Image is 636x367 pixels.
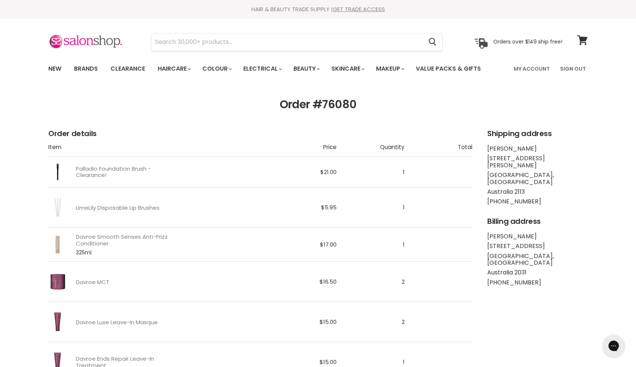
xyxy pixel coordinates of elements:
[487,172,588,186] li: [GEOGRAPHIC_DATA], [GEOGRAPHIC_DATA]
[48,162,67,181] img: Palladio Foundation Brush - Clearance!
[320,168,337,176] span: $21.00
[76,234,177,247] a: Davroe Smooth Senses Anti-Frizz Conditioner
[487,253,588,267] li: [GEOGRAPHIC_DATA], [GEOGRAPHIC_DATA]
[76,319,158,325] a: Davroe Luxe Leave-In Masque
[76,250,177,255] span: 325ml
[197,61,236,77] a: Colour
[599,332,629,360] iframe: Gorgias live chat messenger
[487,155,588,169] li: [STREET_ADDRESS][PERSON_NAME]
[337,157,404,187] td: 1
[151,33,443,51] form: Product
[319,358,337,366] span: $15.00
[337,262,404,302] td: 2
[288,61,324,77] a: Beauty
[487,145,588,152] li: [PERSON_NAME]
[39,58,597,80] nav: Main
[76,279,109,285] a: Davroe MCT
[43,58,498,80] ul: Main menu
[487,269,588,276] li: Australia 2031
[337,144,404,157] th: Quantity
[48,144,269,157] th: Item
[319,278,337,286] span: $16.50
[48,129,472,138] h2: Order details
[487,129,588,138] h2: Shipping address
[48,98,588,111] h1: Order #76080
[48,235,67,254] img: Davroe Smooth Senses Conditioner - 325ml
[370,61,409,77] a: Makeup
[151,33,423,51] input: Search
[48,308,67,336] img: Davroe Luxe Leave In Masque
[405,144,472,157] th: Total
[556,61,590,77] a: Sign Out
[326,61,369,77] a: Skincare
[319,318,337,326] span: $15.00
[487,217,588,226] h2: Billing address
[43,61,67,77] a: New
[487,243,588,250] li: [STREET_ADDRESS]
[48,268,67,296] img: Davroe MCT
[76,165,177,178] a: Palladio Foundation Brush - Clearance!
[321,203,337,211] span: $5.95
[76,205,160,211] a: LimeLily Disposable Lip Brushes
[48,193,67,221] img: LimeLily Disposable Lip Brushes
[410,61,486,77] a: Value Packs & Gifts
[238,61,286,77] a: Electrical
[152,61,195,77] a: Haircare
[337,228,404,262] td: 1
[105,61,151,77] a: Clearance
[39,6,597,13] div: HAIR & BEAUTY TRADE SUPPLY |
[423,33,442,51] button: Search
[320,241,337,248] span: $17.00
[487,198,588,205] li: [PHONE_NUMBER]
[337,302,404,342] td: 2
[68,61,103,77] a: Brands
[487,279,588,286] li: [PHONE_NUMBER]
[487,233,588,240] li: [PERSON_NAME]
[509,61,554,77] a: My Account
[487,189,588,195] li: Australia 2113
[337,187,404,228] td: 1
[269,144,337,157] th: Price
[493,38,562,45] p: Orders over $149 ship free!
[333,5,385,13] a: GET TRADE ACCESS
